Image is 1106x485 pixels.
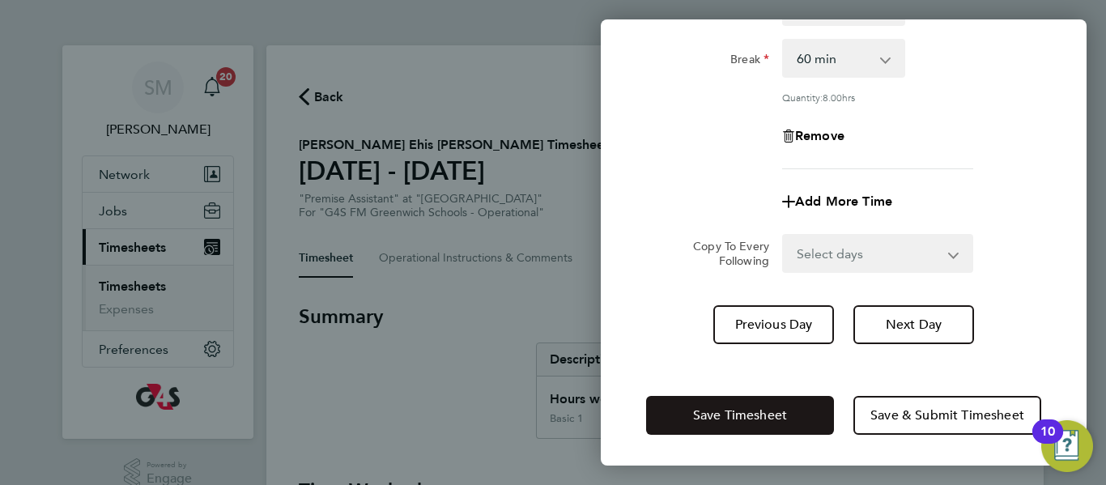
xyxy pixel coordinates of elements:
[646,396,834,435] button: Save Timesheet
[823,91,842,104] span: 8.00
[853,305,974,344] button: Next Day
[795,194,892,209] span: Add More Time
[870,407,1024,423] span: Save & Submit Timesheet
[680,239,769,268] label: Copy To Every Following
[713,305,834,344] button: Previous Day
[853,396,1041,435] button: Save & Submit Timesheet
[1040,432,1055,453] div: 10
[782,195,892,208] button: Add More Time
[730,52,769,71] label: Break
[886,317,942,333] span: Next Day
[795,128,844,143] span: Remove
[782,130,844,143] button: Remove
[782,91,973,104] div: Quantity: hrs
[735,317,813,333] span: Previous Day
[1041,420,1093,472] button: Open Resource Center, 10 new notifications
[693,407,787,423] span: Save Timesheet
